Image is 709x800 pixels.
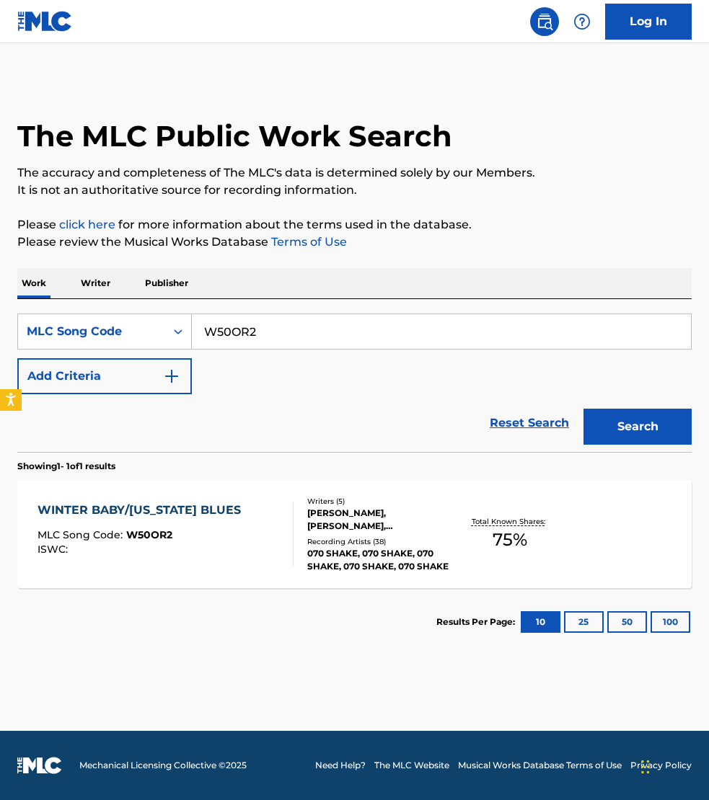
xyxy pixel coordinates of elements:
p: It is not an authoritative source for recording information. [17,182,692,199]
button: 100 [651,611,690,633]
div: MLC Song Code [27,323,157,340]
p: Please for more information about the terms used in the database. [17,216,692,234]
div: [PERSON_NAME], [PERSON_NAME], [PERSON_NAME], [PERSON_NAME] [PERSON_NAME], [PERSON_NAME] [307,507,454,533]
img: 9d2ae6d4665cec9f34b9.svg [163,368,180,385]
button: 10 [521,611,560,633]
a: Musical Works Database Terms of Use [458,759,622,772]
h1: The MLC Public Work Search [17,118,452,154]
button: Add Criteria [17,358,192,394]
span: 75 % [493,527,527,553]
span: Mechanical Licensing Collective © 2025 [79,759,247,772]
span: W50OR2 [126,528,172,541]
a: Need Help? [315,759,366,772]
p: The accuracy and completeness of The MLC's data is determined solely by our Members. [17,164,692,182]
p: Writer [76,268,115,298]
p: Publisher [141,268,193,298]
a: Public Search [530,7,559,36]
form: Search Form [17,314,692,452]
a: WINTER BABY/[US_STATE] BLUESMLC Song Code:W50OR2ISWC:Writers (5)[PERSON_NAME], [PERSON_NAME], [PE... [17,480,692,588]
p: Work [17,268,50,298]
img: search [536,13,553,30]
a: Reset Search [483,407,576,439]
p: Showing 1 - 1 of 1 results [17,460,115,473]
button: 50 [607,611,647,633]
button: Search [584,409,692,445]
div: 070 SHAKE, 070 SHAKE, 070 SHAKE, 070 SHAKE, 070 SHAKE [307,547,454,573]
div: Drag [641,745,650,788]
p: Total Known Shares: [472,516,549,527]
div: Writers ( 5 ) [307,496,454,507]
a: Log In [605,4,692,40]
a: click here [59,218,115,231]
a: Terms of Use [268,235,347,249]
button: 25 [564,611,604,633]
div: Recording Artists ( 38 ) [307,536,454,547]
img: MLC Logo [17,11,73,32]
iframe: Chat Widget [637,731,709,800]
div: Help [568,7,596,36]
a: The MLC Website [374,759,449,772]
a: Privacy Policy [630,759,692,772]
img: help [573,13,591,30]
div: WINTER BABY/[US_STATE] BLUES [38,502,248,519]
p: Results Per Page: [436,615,519,628]
img: logo [17,757,62,774]
p: Please review the Musical Works Database [17,234,692,251]
span: MLC Song Code : [38,528,126,541]
span: ISWC : [38,543,71,556]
